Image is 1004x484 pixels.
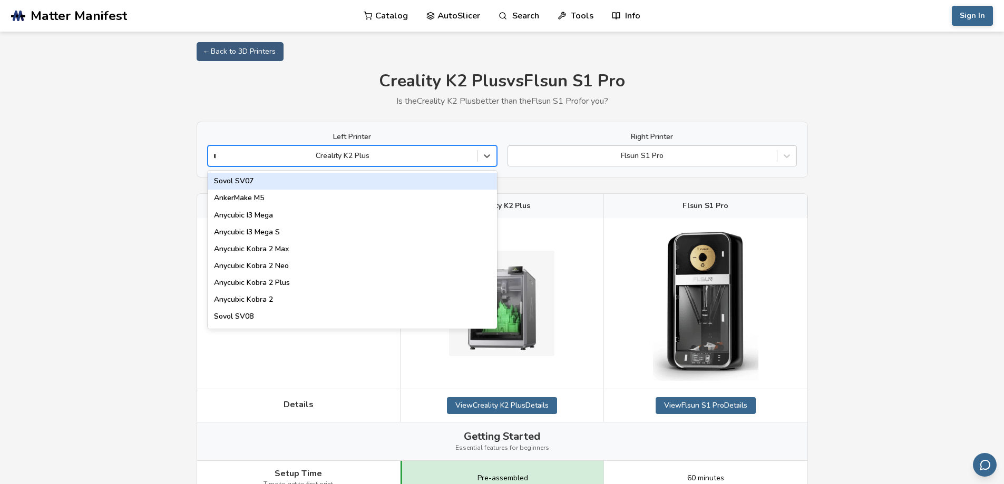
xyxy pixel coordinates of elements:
[208,224,497,241] div: Anycubic I3 Mega S
[447,397,557,414] a: ViewCreality K2 PlusDetails
[973,453,997,477] button: Send feedback via email
[208,308,497,325] div: Sovol SV08
[208,291,497,308] div: Anycubic Kobra 2
[952,6,993,26] button: Sign In
[474,202,530,210] span: Creality K2 Plus
[275,469,322,478] span: Setup Time
[208,190,497,206] div: AnkerMake M5
[31,8,127,23] span: Matter Manifest
[208,241,497,258] div: Anycubic Kobra 2 Max
[656,397,756,414] a: ViewFlsun S1 ProDetails
[208,207,497,224] div: Anycubic I3 Mega
[687,474,724,482] span: 60 minutes
[197,72,808,91] h1: Creality K2 Plus vs Flsun S1 Pro
[683,202,728,210] span: Flsun S1 Pro
[197,42,284,61] a: ← Back to 3D Printers
[653,226,758,381] img: Flsun S1 Pro
[208,133,497,141] label: Left Printer
[208,325,497,342] div: Creality Hi
[208,258,497,274] div: Anycubic Kobra 2 Neo
[208,173,497,190] div: Sovol SV07
[213,152,216,160] input: Creality K2 PlusSovol SV07AnkerMake M5Anycubic I3 MegaAnycubic I3 Mega SAnycubic Kobra 2 MaxAnycu...
[508,133,797,141] label: Right Printer
[449,251,554,356] img: Creality K2 Plus
[455,445,549,452] span: Essential features for beginners
[208,274,497,291] div: Anycubic Kobra 2 Plus
[513,152,515,160] input: Flsun S1 Pro
[197,96,808,106] p: Is the Creality K2 Plus better than the Flsun S1 Pro for you?
[284,400,314,409] span: Details
[464,430,540,442] span: Getting Started
[477,474,528,482] span: Pre-assembled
